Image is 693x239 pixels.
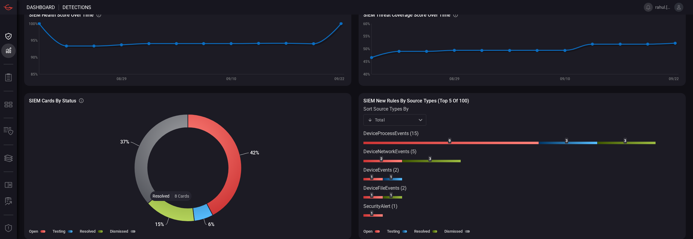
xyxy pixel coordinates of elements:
[450,77,459,81] text: 08/29
[53,229,65,234] label: Testing
[566,139,568,143] text: 3
[363,72,370,76] text: 40%
[390,193,392,197] text: 1
[414,229,430,234] label: Resolved
[1,70,16,85] button: Reports
[363,229,372,234] label: Open
[371,211,373,215] text: 1
[655,5,672,10] span: rahul.[PERSON_NAME]
[63,5,91,10] span: Detections
[363,98,681,104] h3: SIEM New rules by source types (Top 5 of 100)
[31,55,38,60] text: 90%
[29,98,76,104] h3: SIEM Cards By Status
[1,124,16,139] button: Inventory
[363,34,370,38] text: 55%
[1,178,16,192] button: Rule Catalog
[334,77,344,81] text: 09/22
[560,77,570,81] text: 09/10
[250,150,259,156] text: 42%
[363,106,426,112] label: sort source types by
[208,221,214,227] text: 6%
[380,157,382,161] text: 2
[29,22,38,26] text: 100%
[1,97,16,112] button: MITRE - Detection Posture
[363,47,370,51] text: 50%
[110,229,128,234] label: Dismissed
[226,77,236,81] text: 09/10
[363,203,398,209] text: SecurityAlert (1)
[363,185,407,191] text: DeviceFileEvents (2)
[1,44,16,58] button: Detections
[31,72,38,76] text: 85%
[387,229,400,234] label: Testing
[31,38,38,43] text: 95%
[363,60,370,64] text: 45%
[368,117,417,123] div: Total
[429,157,431,161] text: 3
[363,22,370,26] text: 60%
[27,5,55,10] span: Dashboard
[363,167,399,173] text: DeviceEvents (2)
[371,193,373,197] text: 1
[624,139,626,143] text: 3
[1,29,16,44] button: Dashboard
[390,175,392,179] text: 1
[1,194,16,209] button: ALERT ANALYSIS
[80,229,95,234] label: Resolved
[1,221,16,236] button: Threat Intelligence
[371,175,373,179] text: 1
[1,151,16,166] button: Cards
[29,12,94,18] h3: SIEM Health Score Over Time
[363,12,450,18] h3: SIEM Threat coverage score over time
[449,139,451,143] text: 9
[117,77,127,81] text: 08/29
[363,131,419,136] text: DeviceProcessEvents (15)
[669,77,679,81] text: 09/22
[444,229,463,234] label: Dismissed
[155,221,164,227] text: 15%
[363,149,417,154] text: DeviceNetworkEvents (5)
[120,139,129,145] text: 37%
[29,229,38,234] label: Open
